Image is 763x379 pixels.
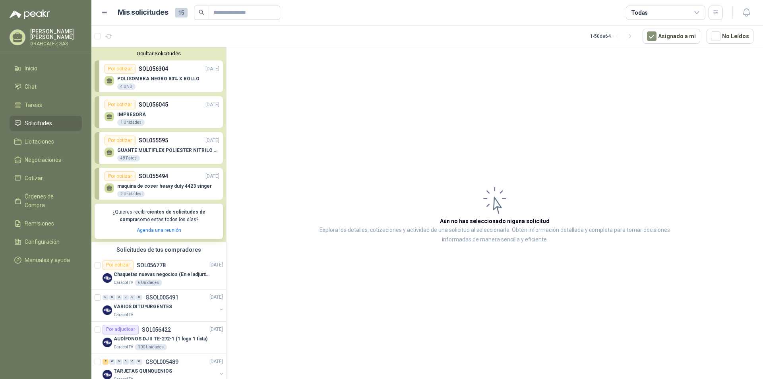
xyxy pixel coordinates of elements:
a: Negociaciones [10,152,82,167]
button: Asignado a mi [643,29,700,44]
h3: Aún no has seleccionado niguna solicitud [440,217,550,225]
p: Explora los detalles, cotizaciones y actividad de una solicitud al seleccionarla. Obtén informaci... [306,225,684,245]
a: Agenda una reunión [137,227,181,233]
p: [PERSON_NAME] [PERSON_NAME] [30,29,82,40]
p: GSOL005489 [145,359,178,365]
img: Logo peakr [10,10,50,19]
span: Solicitudes [25,119,52,128]
a: Por cotizarSOL055494[DATE] maquina de coser heavy duty 4423 singer2 Unidades [95,168,223,200]
p: [DATE] [209,326,223,333]
div: Solicitudes de tus compradores [91,242,226,257]
div: Todas [631,8,648,17]
a: Por cotizarSOL056778[DATE] Company LogoChaquetas nuevas negocios (En el adjunto mas informacion)C... [91,257,226,290]
button: No Leídos [707,29,753,44]
div: 0 [109,359,115,365]
div: Por cotizar [105,100,136,109]
span: Licitaciones [25,137,54,146]
a: Licitaciones [10,134,82,149]
div: 1 - 50 de 64 [590,30,636,43]
p: TARJETAS QUINQUENIOS [114,367,172,375]
span: 15 [175,8,188,17]
div: 0 [116,295,122,300]
span: Configuración [25,237,60,246]
img: Company Logo [103,273,112,283]
p: IMPRESORA [117,112,146,117]
div: 1 Unidades [117,119,145,126]
span: Manuales y ayuda [25,256,70,264]
div: 0 [123,295,129,300]
div: Por cotizar [105,64,136,74]
a: Solicitudes [10,116,82,131]
div: 0 [123,359,129,365]
p: SOL056422 [142,327,171,332]
p: SOL056304 [139,64,168,73]
div: 0 [136,295,142,300]
span: Tareas [25,101,42,109]
p: Caracol TV [114,312,133,318]
button: Ocultar Solicitudes [95,51,223,56]
p: Chaquetas nuevas negocios (En el adjunto mas informacion) [114,271,213,278]
div: 48 Pares [117,155,140,161]
p: ¿Quieres recibir como estas todos los días? [99,208,218,224]
p: [DATE] [209,293,223,301]
img: Company Logo [103,338,112,347]
div: 4 UND [117,84,136,90]
h1: Mis solicitudes [118,7,168,18]
a: Tareas [10,97,82,113]
div: 0 [136,359,142,365]
div: 0 [130,295,136,300]
p: SOL055595 [139,136,168,145]
a: Manuales y ayuda [10,253,82,268]
p: Caracol TV [114,344,133,350]
a: Por cotizarSOL055595[DATE] GUANTE MULTIFLEX POLIESTER NITRILO TALLA 1048 Pares [95,132,223,164]
span: search [199,10,204,15]
p: Caracol TV [114,280,133,286]
img: Company Logo [103,305,112,315]
p: SOL055494 [139,172,168,181]
div: 100 Unidades [135,344,167,350]
p: [DATE] [209,261,223,269]
b: cientos de solicitudes de compra [120,209,205,222]
div: 0 [109,295,115,300]
a: Inicio [10,61,82,76]
p: POLISOMBRA NEGRO 80% X ROLLO [117,76,199,82]
p: SOL056778 [137,262,166,268]
p: GSOL005491 [145,295,178,300]
div: 2 [103,359,108,365]
div: 6 Unidades [135,280,162,286]
p: VARIOS DITU *URGENTES [114,303,172,311]
div: 2 Unidades [117,191,145,197]
a: Por adjudicarSOL056422[DATE] Company LogoAUDÍFONOS DJ II TE-272-1 (1 logo 1 tinta)Caracol TV100 U... [91,322,226,354]
a: 0 0 0 0 0 0 GSOL005491[DATE] Company LogoVARIOS DITU *URGENTESCaracol TV [103,293,225,318]
p: [DATE] [205,65,219,73]
span: Chat [25,82,37,91]
span: Cotizar [25,174,43,183]
p: SOL056045 [139,100,168,109]
span: Órdenes de Compra [25,192,74,210]
div: 0 [116,359,122,365]
p: [DATE] [205,173,219,180]
p: [DATE] [209,358,223,365]
a: Por cotizarSOL056304[DATE] POLISOMBRA NEGRO 80% X ROLLO4 UND [95,60,223,92]
div: Por cotizar [105,171,136,181]
a: Cotizar [10,171,82,186]
div: Ocultar SolicitudesPor cotizarSOL056304[DATE] POLISOMBRA NEGRO 80% X ROLLO4 UNDPor cotizarSOL0560... [91,47,226,242]
p: GUANTE MULTIFLEX POLIESTER NITRILO TALLA 10 [117,148,219,153]
a: Chat [10,79,82,94]
a: Configuración [10,234,82,249]
a: Por cotizarSOL056045[DATE] IMPRESORA1 Unidades [95,96,223,128]
span: Inicio [25,64,37,73]
p: GRAFICALEZ SAS [30,41,82,46]
span: Negociaciones [25,155,61,164]
a: Remisiones [10,216,82,231]
div: Por adjudicar [103,325,139,334]
p: AUDÍFONOS DJ II TE-272-1 (1 logo 1 tinta) [114,335,207,343]
div: Por cotizar [103,260,134,270]
a: Órdenes de Compra [10,189,82,213]
span: Remisiones [25,219,54,228]
div: 0 [130,359,136,365]
p: maquina de coser heavy duty 4423 singer [117,183,212,189]
div: 0 [103,295,108,300]
p: [DATE] [205,101,219,109]
div: Por cotizar [105,136,136,145]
